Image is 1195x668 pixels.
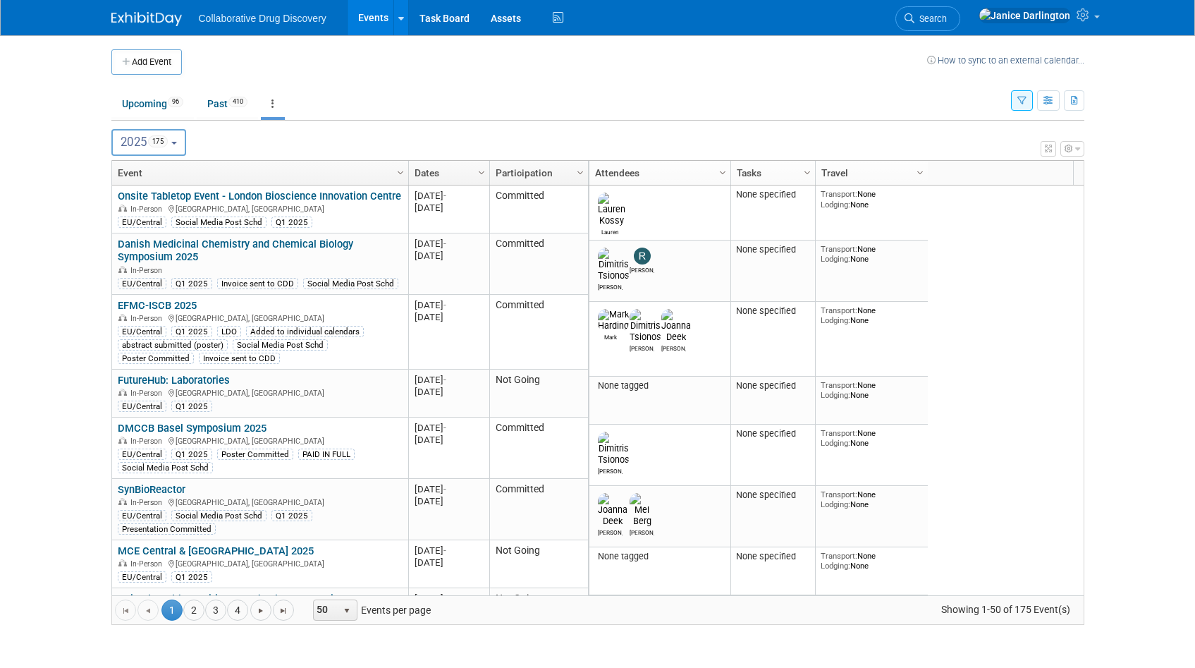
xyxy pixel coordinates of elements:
[736,305,809,317] div: None specified
[217,326,241,337] div: LDO
[415,593,483,605] div: [DATE]
[255,605,266,617] span: Go to the next page
[661,309,691,343] img: Joanna Deek
[341,605,353,617] span: select
[298,449,355,460] div: PAID IN FULL
[111,90,194,117] a: Upcoming96
[594,551,725,562] div: None tagged
[821,244,922,265] div: None None
[821,490,857,499] span: Transport:
[912,161,928,182] a: Column Settings
[118,339,228,351] div: abstract submitted (poster)
[630,527,654,536] div: Mel Berg
[118,449,166,460] div: EU/Central
[489,186,588,233] td: Committed
[118,238,353,264] a: Danish Medicinal Chemistry and Chemical Biology Symposium 2025
[130,559,166,569] span: In-Person
[736,490,809,501] div: None specified
[118,523,216,535] div: Presentation Committed
[594,380,725,391] div: None tagged
[821,305,922,326] div: None None
[148,135,168,147] span: 175
[736,380,809,391] div: None specified
[415,557,483,569] div: [DATE]
[118,437,127,444] img: In-Person Event
[715,161,730,182] a: Column Settings
[572,161,588,182] a: Column Settings
[415,299,483,311] div: [DATE]
[118,326,166,337] div: EU/Central
[118,401,166,412] div: EU/Central
[118,353,194,364] div: Poster Committed
[489,418,588,479] td: Committed
[130,437,166,446] span: In-Person
[217,278,298,289] div: Invoice sent to CDD
[736,244,809,255] div: None specified
[598,226,623,236] div: Lauren Kossy
[595,161,721,185] a: Attendees
[443,593,446,604] span: -
[489,370,588,418] td: Not Going
[489,479,588,540] td: Committed
[799,161,815,182] a: Column Settings
[661,343,686,352] div: Joanna Deek
[736,428,809,439] div: None specified
[118,422,266,435] a: DMCCB Basel Symposium 2025
[118,593,345,619] a: Animal Health, Nutrition & Technology Innovation [GEOGRAPHIC_DATA]
[171,571,212,583] div: Q1 2025
[271,217,312,228] div: Q1 2025
[303,278,398,289] div: Social Media Post Schd
[118,161,399,185] a: Event
[171,217,266,228] div: Social Media Post Schd
[598,309,629,332] img: Mark Harding
[821,428,922,449] div: None None
[118,510,166,521] div: EU/Central
[246,326,364,337] div: Added to individual calendars
[443,484,446,494] span: -
[118,389,127,396] img: In-Person Event
[415,374,483,386] div: [DATE]
[130,266,166,275] span: In-Person
[415,190,483,202] div: [DATE]
[118,205,127,212] img: In-Person Event
[142,605,154,617] span: Go to the previous page
[630,493,654,527] img: Mel Berg
[914,167,926,178] span: Column Settings
[736,551,809,562] div: None specified
[271,510,312,521] div: Q1 2025
[115,600,136,621] a: Go to the first page
[171,278,212,289] div: Q1 2025
[821,189,857,199] span: Transport:
[171,401,212,412] div: Q1 2025
[802,167,813,178] span: Column Settings
[130,205,166,214] span: In-Person
[821,551,922,571] div: None None
[415,161,480,185] a: Dates
[118,278,166,289] div: EU/Central
[821,244,857,254] span: Transport:
[821,561,850,571] span: Lodging:
[415,422,483,434] div: [DATE]
[171,510,266,521] div: Social Media Post Schd
[118,498,127,505] img: In-Person Event
[415,202,483,214] div: [DATE]
[598,527,623,536] div: Joanna Deek
[415,545,483,557] div: [DATE]
[630,309,661,343] img: Dimitris Tsionos
[821,390,850,400] span: Lodging:
[118,571,166,583] div: EU/Central
[598,281,623,291] div: Dimitris Tsionos
[233,339,328,351] div: Social Media Post Schd
[111,12,182,26] img: ExhibitDay
[598,493,627,527] img: Joanna Deek
[415,495,483,507] div: [DATE]
[199,13,326,24] span: Collaborative Drug Discovery
[118,314,127,321] img: In-Person Event
[118,202,402,214] div: [GEOGRAPHIC_DATA], [GEOGRAPHIC_DATA]
[598,193,625,226] img: Lauren Kossy
[914,13,947,24] span: Search
[205,600,226,621] a: 3
[415,386,483,398] div: [DATE]
[118,266,127,273] img: In-Person Event
[118,374,230,387] a: FutureHub: Laboratories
